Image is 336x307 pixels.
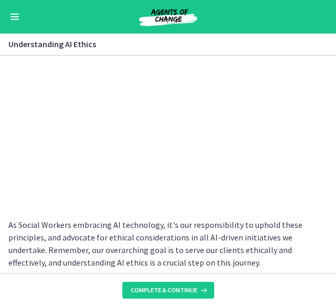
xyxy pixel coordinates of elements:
[115,6,220,27] img: Agents of Change
[8,38,315,50] h3: Understanding AI Ethics
[131,286,197,294] span: Complete & continue
[122,282,214,299] button: Complete & continue
[8,218,328,269] p: As Social Workers embracing AI technology, it's our responsibility to uphold these principles, an...
[8,10,21,23] button: Enable menu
